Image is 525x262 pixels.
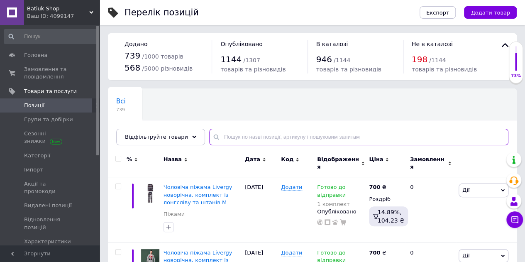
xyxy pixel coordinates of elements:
[316,41,348,47] span: В каталозі
[125,134,188,140] span: Відфільтруйте товари
[24,202,72,209] span: Видалені позиції
[369,184,380,190] b: 700
[243,57,260,64] span: / 1307
[24,180,77,195] span: Акції та промокоди
[420,6,456,19] button: Експорт
[281,156,293,163] span: Код
[429,57,446,64] span: / 1144
[412,41,453,47] span: Не в каталозі
[369,250,380,256] b: 700
[220,66,286,73] span: товарів та різновидів
[27,12,100,20] div: Ваш ID: 4099147
[125,8,199,17] div: Перелік позицій
[24,166,43,174] span: Імпорт
[141,184,159,203] img: Мужская пижама Livergy новогодняя, комплект из лонгслива и брюк M
[24,51,47,59] span: Головна
[509,73,523,79] div: 73%
[405,177,457,243] div: 0
[116,107,126,113] span: 739
[369,249,386,257] div: ₴
[369,196,403,203] div: Роздріб
[281,184,302,191] span: Додати
[426,10,449,16] span: Експорт
[125,63,140,73] span: 568
[316,66,381,73] span: товарів та різновидів
[142,53,183,60] span: / 1000 товарів
[281,250,302,256] span: Додати
[24,88,77,95] span: Товари та послуги
[471,10,510,16] span: Додати товар
[220,54,242,64] span: 1144
[164,211,185,218] a: Піжами
[410,156,446,171] span: Замовлення
[369,156,383,163] span: Ціна
[24,152,50,159] span: Категорії
[125,41,147,47] span: Додано
[220,41,263,47] span: Опубліковано
[317,184,346,200] span: Готово до відправки
[24,216,77,231] span: Відновлення позицій
[462,252,469,259] span: Дії
[243,177,279,243] div: [DATE]
[334,57,350,64] span: / 1144
[125,51,140,61] span: 739
[412,66,477,73] span: товарів та різновидів
[127,156,132,163] span: %
[317,156,359,171] span: Відображення
[24,116,73,123] span: Групи та добірки
[24,130,77,145] span: Сезонні знижки
[142,65,193,72] span: / 5000 різновидів
[412,54,427,64] span: 198
[209,129,508,145] input: Пошук по назві позиції, артикулу і пошуковим запитам
[164,156,182,163] span: Назва
[4,29,98,44] input: Пошук
[164,184,232,205] a: Чоловіча піжама Livergy новорічна, комплект із лонгсліву та штанів M
[24,238,71,245] span: Характеристики
[317,208,365,215] div: Опубліковано
[24,102,44,109] span: Позиції
[317,201,365,207] div: 1 комплект
[27,5,89,12] span: Batiuk Shop
[24,66,77,81] span: Замовлення та повідомлення
[462,187,469,193] span: Дії
[506,211,523,228] button: Чат з покупцем
[464,6,517,19] button: Додати товар
[116,98,126,105] span: Всі
[369,184,386,191] div: ₴
[245,156,260,163] span: Дата
[377,209,404,224] span: 14.89%, 104.23 ₴
[316,54,332,64] span: 946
